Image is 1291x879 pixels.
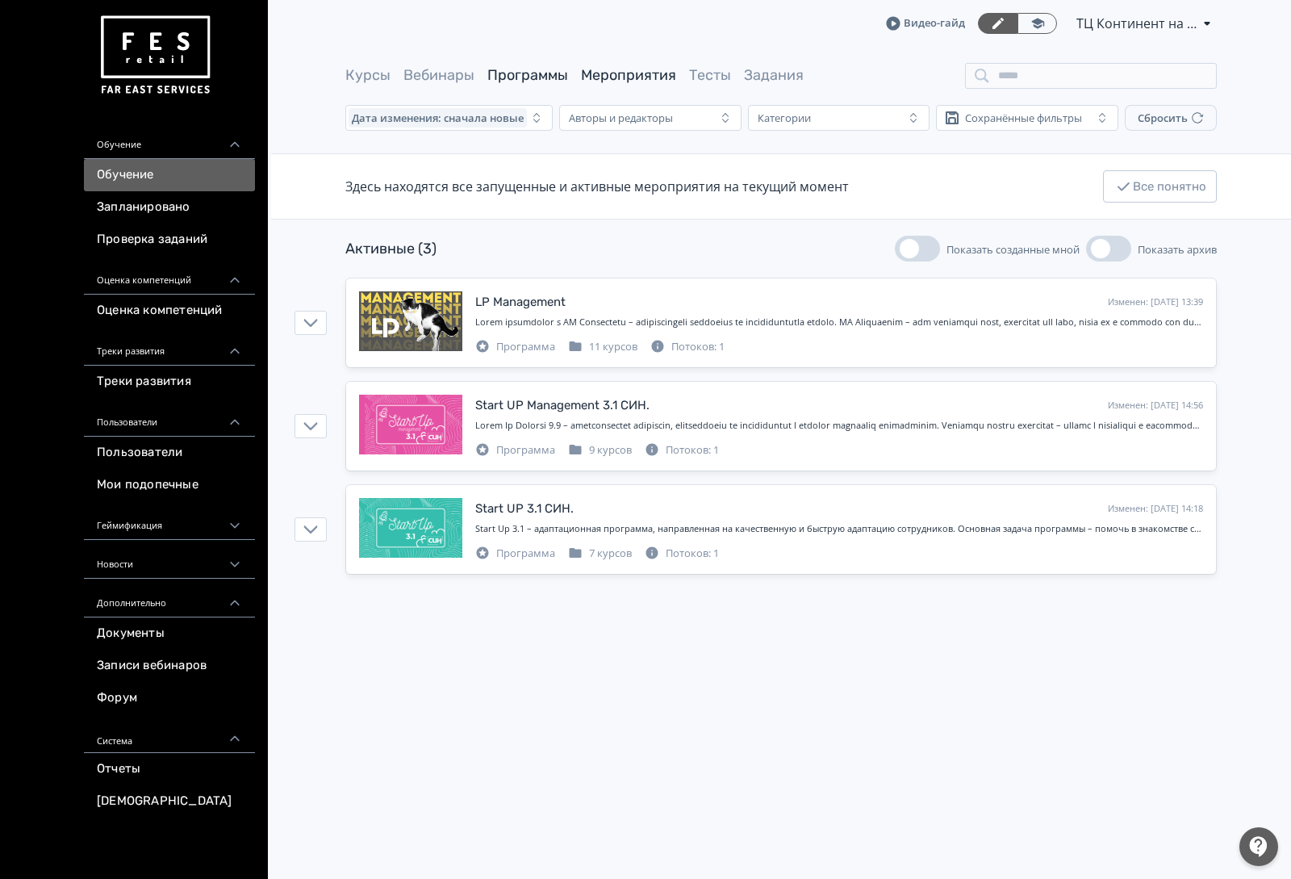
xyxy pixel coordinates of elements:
a: Запланировано [84,191,255,224]
div: Оценка компетенций [84,256,255,295]
div: Потоков: 1 [645,546,719,562]
a: Вебинары [403,66,474,84]
a: Записи вебинаров [84,650,255,682]
button: Категории [748,105,930,131]
img: https://files.teachbase.ru/system/account/57463/logo/medium-936fc5084dd2c598f50a98b9cbe0469a.png [97,10,213,101]
a: Форум [84,682,255,714]
span: Показать созданные мной [946,242,1080,257]
div: Start Up Manager 3.1 – адаптационная программа, направленная на качественную и быструю адаптацию ... [475,419,1203,433]
div: Треки развития [84,327,255,366]
div: Start UP 3.1 СИН. [475,500,574,518]
div: Здесь находятся все запущенные и активные мероприятия на текущий момент [345,177,849,196]
a: Переключиться в режим ученика [1017,13,1057,34]
div: Программа [475,442,555,458]
a: Видео-гайд [886,15,965,31]
div: Start Up 3.1 – адаптационная программа, направленная на качественную и быструю адаптацию сотрудни... [475,522,1203,536]
div: Изменен: [DATE] 14:18 [1108,502,1203,516]
div: Авторы и редакторы [569,111,673,124]
a: Тесты [689,66,731,84]
button: Сбросить [1125,105,1217,131]
div: Система [84,714,255,753]
div: 9 курсов [568,442,632,458]
a: Обучение [84,159,255,191]
div: Программа [475,339,555,355]
div: Дополнительно [84,579,255,617]
div: Новости [84,540,255,579]
a: Проверка заданий [84,224,255,256]
a: Курсы [345,66,391,84]
div: Активные (3) [345,238,437,260]
span: Показать архив [1138,242,1217,257]
a: Оценка компетенций [84,295,255,327]
a: Треки развития [84,366,255,398]
div: Start UP Management 3.1 СИН. [475,396,650,415]
a: Пользователи [84,437,255,469]
a: Задания [744,66,804,84]
div: LP Management [475,293,566,312]
span: Дата изменения: сначала новые [352,111,524,124]
div: 7 курсов [568,546,632,562]
a: Мероприятия [581,66,676,84]
div: 11 курсов [568,339,637,355]
a: [DEMOGRAPHIC_DATA] [84,785,255,818]
span: ТЦ Континент на Звездной СПб СИН 6412642 [1076,14,1197,33]
div: Добро пожаловать в LP Management – адаптационная программа по предотвращению потерь. LP Managemen... [475,316,1203,329]
div: Обучение [84,120,255,159]
div: Изменен: [DATE] 14:56 [1108,399,1203,412]
div: Категории [758,111,811,124]
a: Мои подопечные [84,469,255,501]
button: Сохранённые фильтры [936,105,1118,131]
div: Сохранённые фильтры [965,111,1082,124]
div: Пользователи [84,398,255,437]
a: Отчеты [84,753,255,785]
div: Потоков: 1 [645,442,719,458]
a: Документы [84,617,255,650]
button: Дата изменения: сначала новые [345,105,553,131]
div: Потоков: 1 [650,339,725,355]
div: Программа [475,546,555,562]
a: Программы [487,66,568,84]
button: Все понятно [1103,170,1217,203]
div: Геймификация [84,501,255,540]
button: Авторы и редакторы [559,105,742,131]
div: Изменен: [DATE] 13:39 [1108,295,1203,309]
